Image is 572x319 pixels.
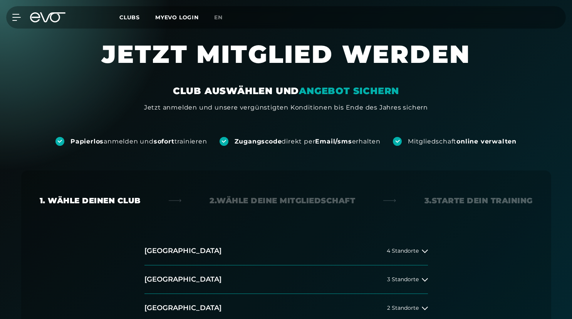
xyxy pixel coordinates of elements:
[173,85,399,97] div: CLUB AUSWÄHLEN UND
[144,265,428,294] button: [GEOGRAPHIC_DATA]3 Standorte
[40,195,141,206] div: 1. Wähle deinen Club
[144,237,428,265] button: [GEOGRAPHIC_DATA]4 Standorte
[235,137,381,146] div: direkt per erhalten
[154,138,174,145] strong: sofort
[210,195,355,206] div: 2. Wähle deine Mitgliedschaft
[144,275,221,284] h2: [GEOGRAPHIC_DATA]
[119,14,155,21] a: Clubs
[144,246,221,256] h2: [GEOGRAPHIC_DATA]
[387,305,419,311] span: 2 Standorte
[299,85,399,96] em: ANGEBOT SICHERN
[214,14,223,21] span: en
[144,303,221,313] h2: [GEOGRAPHIC_DATA]
[387,277,419,282] span: 3 Standorte
[144,103,428,112] div: Jetzt anmelden und unsere vergünstigten Konditionen bis Ende des Jahres sichern
[456,138,517,145] strong: online verwalten
[214,13,232,22] a: en
[408,137,517,146] div: Mitgliedschaft
[155,14,199,21] a: MYEVO LOGIN
[424,195,533,206] div: 3. Starte dein Training
[55,39,517,85] h1: JETZT MITGLIED WERDEN
[235,138,282,145] strong: Zugangscode
[70,138,104,145] strong: Papierlos
[70,137,207,146] div: anmelden und trainieren
[315,138,352,145] strong: Email/sms
[387,248,419,254] span: 4 Standorte
[119,14,140,21] span: Clubs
